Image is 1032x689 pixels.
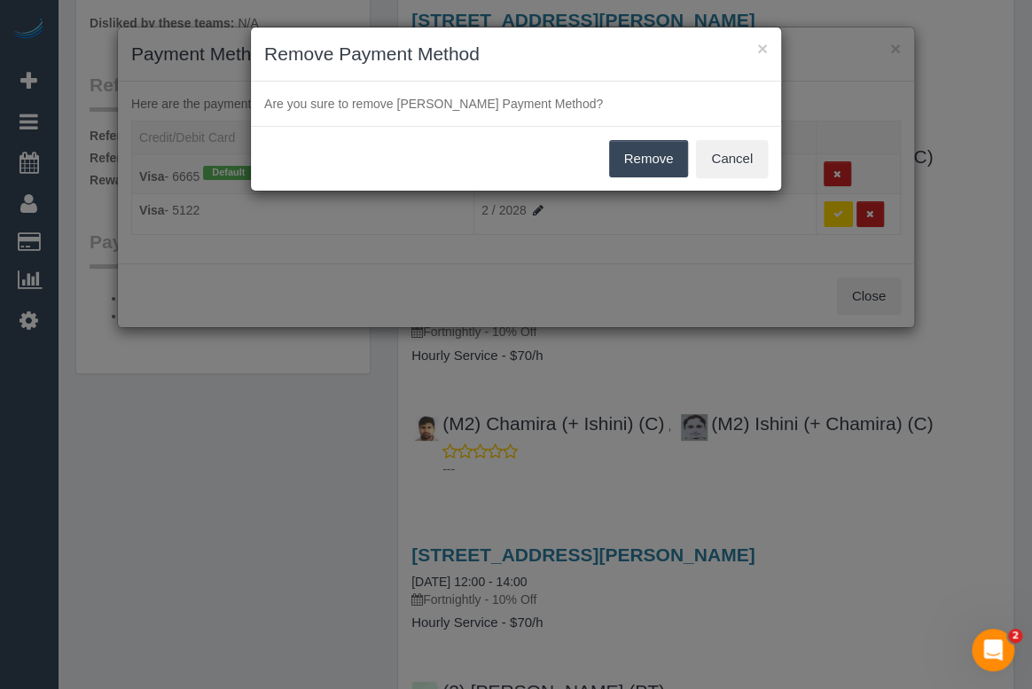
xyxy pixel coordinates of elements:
[264,41,768,67] h3: Remove Payment Method
[251,27,781,191] sui-modal: Remove Payment Method
[972,629,1014,671] iframe: Intercom live chat
[757,39,768,58] button: ×
[609,140,689,177] button: Remove
[264,97,603,111] span: Are you sure to remove [PERSON_NAME] Payment Method?
[1008,629,1022,643] span: 2
[696,140,768,177] button: Cancel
